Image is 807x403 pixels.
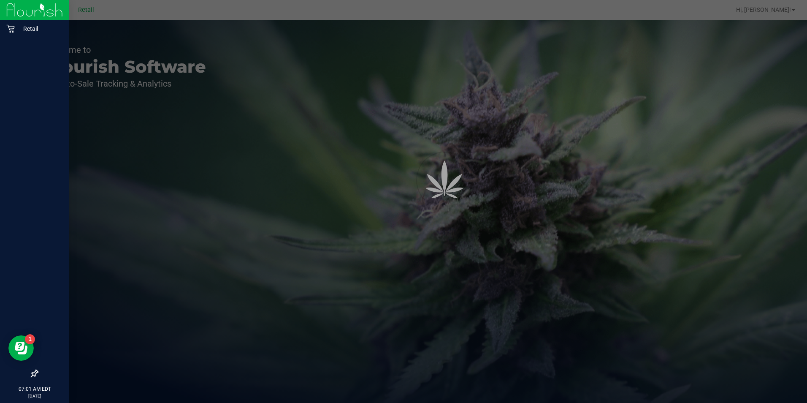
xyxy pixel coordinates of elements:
[25,334,35,344] iframe: Resource center unread badge
[4,385,65,393] p: 07:01 AM EDT
[8,335,34,361] iframe: Resource center
[4,393,65,399] p: [DATE]
[6,25,15,33] inline-svg: Retail
[15,24,65,34] p: Retail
